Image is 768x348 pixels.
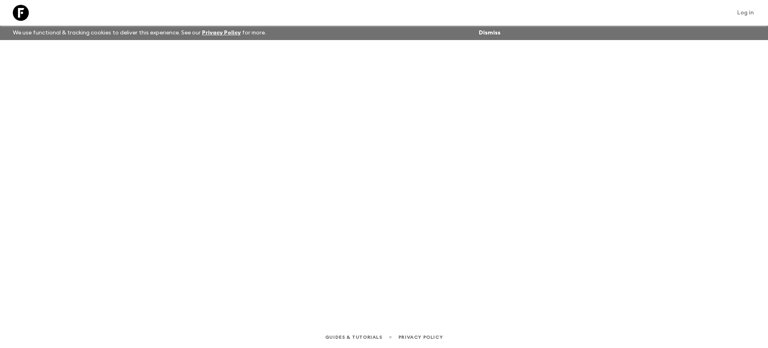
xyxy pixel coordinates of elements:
p: We use functional & tracking cookies to deliver this experience. See our for more. [10,26,269,40]
button: Dismiss [477,27,502,38]
a: Log in [733,7,758,18]
a: Privacy Policy [202,30,241,36]
a: Privacy Policy [398,333,443,342]
a: Guides & Tutorials [325,333,382,342]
